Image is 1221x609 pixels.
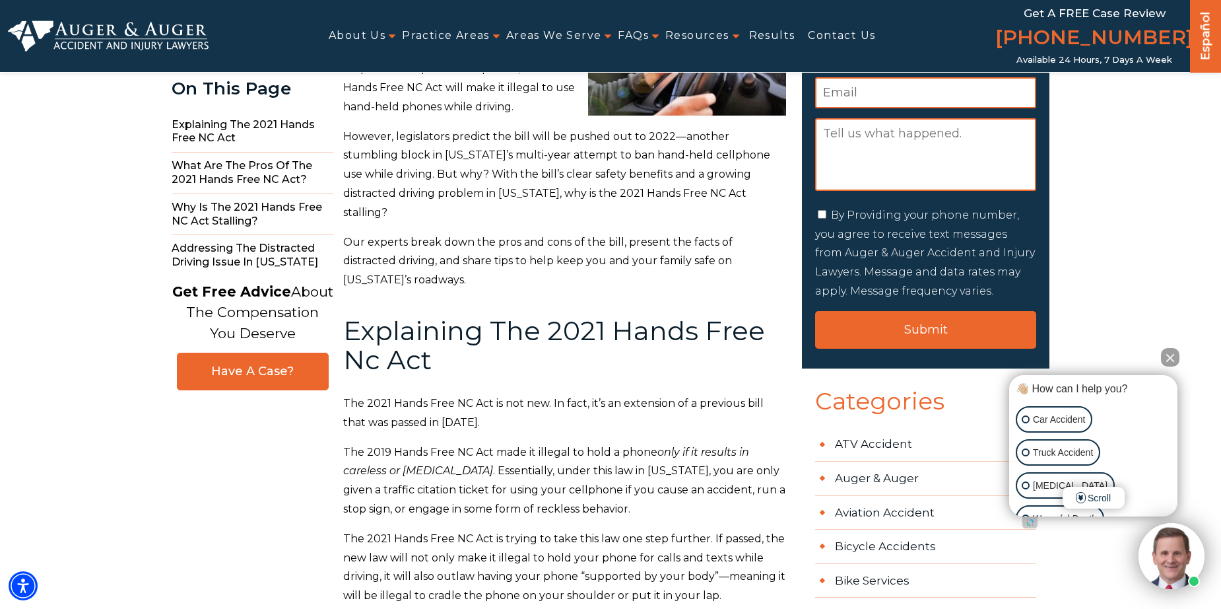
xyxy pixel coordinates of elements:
span: However, legislators predict the bill will be pushed out to 2022—another stumbling block in [US_S... [343,130,770,219]
input: Email [815,77,1036,108]
span: Scroll [1063,487,1125,509]
img: Intaker widget Avatar [1138,523,1204,589]
p: Truck Accident [1033,445,1093,461]
span: Have A Case? [191,364,315,379]
a: Have A Case? [177,353,329,390]
p: [MEDICAL_DATA] [1033,478,1107,494]
a: Practice Areas [402,21,490,51]
span: The 2019 Hands Free NC Act made it illegal to hold a phone [343,446,657,458]
p: Wrongful Death [1033,511,1097,527]
span: Available 24 Hours, 7 Days a Week [1016,55,1172,65]
span: What are the pros of the 2021 Hands Free NC Act? [172,153,333,194]
a: Results [749,21,795,51]
span: Explaining the 2021 Hands Free NC Act [172,112,333,153]
span: Addressing the distracted driving issue in [US_STATE] [172,235,333,276]
a: ATV Accident [815,427,1036,462]
img: Auger & Auger Accident and Injury Lawyers Logo [8,20,209,52]
p: About The Compensation You Deserve [172,281,333,344]
span: Explaining The 2021 Hands Free Nc Act [343,314,765,376]
a: Aviation Accident [815,496,1036,530]
a: FAQs [618,21,649,51]
a: Open intaker chat [1022,517,1038,528]
a: Bike Services [815,564,1036,598]
p: Car Accident [1033,412,1085,428]
div: 👋🏼 How can I help you? [1012,382,1174,396]
span: The 2021 Hands Free NC Act is not new. In fact, it’s an extension of a previous bill that was pas... [343,397,764,429]
button: Close Intaker Chat Widget [1161,348,1179,367]
a: Areas We Serve [506,21,602,51]
input: Submit [815,311,1036,349]
strong: Get Free Advice [172,283,291,300]
h4: Categories [802,388,1049,428]
span: . Essentially, under this law in [US_STATE], you are only given a traffic citation ticket for usi... [343,464,785,515]
span: The 2021 Hands Free NC Act is trying to take this law one step further. If passed, the new law wi... [343,532,785,602]
span: Why is the 2021 Hands Free NC Act stalling? [172,194,333,236]
a: About Us [329,21,385,51]
span: —is trying to help solve the problem. If passed, the 2021 Hands Free NC Act will make it illegal ... [343,43,575,112]
div: Accessibility Menu [9,571,38,600]
span: Our experts break down the pros and cons of the bill, present the facts of distracted driving, an... [343,236,733,287]
a: [PHONE_NUMBER] [995,23,1193,55]
a: Contact Us [808,21,875,51]
a: Auger & Auger [815,462,1036,496]
span: Get a FREE Case Review [1024,7,1166,20]
label: By Providing your phone number, you agree to receive text messages from Auger & Auger Accident an... [815,209,1035,297]
div: On This Page [172,79,333,98]
a: Bicycle Accidents [815,530,1036,564]
a: Resources [665,21,729,51]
